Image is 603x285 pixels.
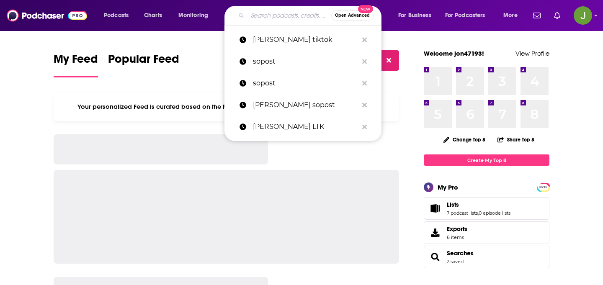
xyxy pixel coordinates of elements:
a: 2 saved [447,259,464,264]
a: 0 episode lists [479,210,510,216]
button: open menu [440,9,497,22]
img: User Profile [574,6,592,25]
button: Show profile menu [574,6,592,25]
a: sopost [224,72,381,94]
span: Lists [424,197,549,220]
a: Welcome jon47193! [424,49,484,57]
a: Create My Top 8 [424,154,549,166]
button: open menu [98,9,139,22]
a: Searches [447,249,474,257]
button: Share Top 8 [497,131,535,148]
div: Your personalized Feed is curated based on the Podcasts, Creators, Users, and Lists that you Follow. [54,92,399,121]
a: Popular Feed [108,52,179,77]
span: Open Advanced [335,13,370,18]
button: open menu [173,9,219,22]
p: Jeff Dawson LTK [253,116,358,138]
button: open menu [392,9,442,22]
span: For Podcasters [445,10,485,21]
span: Charts [144,10,162,21]
span: New [358,5,373,13]
button: Change Top 8 [438,134,490,145]
a: [PERSON_NAME] LTK [224,116,381,138]
p: sopost [253,51,358,72]
button: open menu [497,9,528,22]
a: Lists [447,201,510,208]
a: My Feed [54,52,98,77]
a: Searches [427,251,443,263]
a: Lists [427,203,443,214]
span: For Business [398,10,431,21]
span: PRO [538,184,548,190]
p: Nicolas Le Bourgeois tiktok [253,29,358,51]
img: Podchaser - Follow, Share and Rate Podcasts [7,8,87,23]
span: Lists [447,201,459,208]
span: More [503,10,518,21]
button: Open AdvancedNew [331,10,374,21]
span: Searches [424,246,549,268]
span: Exports [447,225,467,233]
div: My Pro [438,183,458,191]
a: [PERSON_NAME] sopost [224,94,381,116]
span: Podcasts [104,10,129,21]
span: Monitoring [178,10,208,21]
a: Show notifications dropdown [551,8,564,23]
a: Show notifications dropdown [530,8,544,23]
div: Search podcasts, credits, & more... [232,6,389,25]
a: sopost [224,51,381,72]
a: View Profile [515,49,549,57]
a: PRO [538,184,548,190]
span: Logged in as jon47193 [574,6,592,25]
span: Popular Feed [108,52,179,71]
span: 6 items [447,234,467,240]
p: sopost [253,72,358,94]
a: 7 podcast lists [447,210,478,216]
p: Jonathan Grubin sopost [253,94,358,116]
a: Charts [139,9,167,22]
span: Exports [427,227,443,239]
span: , [478,210,479,216]
a: Exports [424,221,549,244]
input: Search podcasts, credits, & more... [247,9,331,22]
a: [PERSON_NAME] tiktok [224,29,381,51]
span: My Feed [54,52,98,71]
